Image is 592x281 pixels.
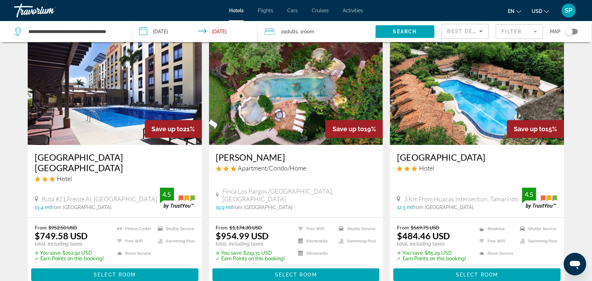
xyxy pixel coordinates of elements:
button: Filter [496,24,543,39]
span: Search [393,29,417,34]
a: Cars [287,8,298,13]
li: Kitchenette [295,237,335,246]
span: Select Room [456,272,498,277]
p: ✓ Earn Points on this booking! [35,256,104,261]
span: Save up to [514,125,546,133]
a: [GEOGRAPHIC_DATA] [397,152,557,162]
button: Select Room [393,268,561,281]
span: Ruta #21 Frente Al, [GEOGRAPHIC_DATA] [42,195,157,203]
span: Hotel [57,175,72,182]
span: from [GEOGRAPHIC_DATA] [412,205,473,210]
button: Search [376,25,435,38]
button: Change language [508,6,522,16]
li: Shuttle Service [517,225,557,233]
span: 3 Km From Huacas Intersection, Tamarindo [404,195,519,203]
button: Change currency [532,6,549,16]
span: Select Room [94,272,136,277]
span: Hotel [419,164,434,172]
p: total, including taxes [397,241,466,247]
span: Apartment/Condo/Home [238,164,307,172]
button: Select Room [213,268,380,281]
span: From [216,225,228,230]
span: SP [565,7,573,14]
li: Breakfast [476,225,517,233]
a: Select Room [393,270,561,277]
a: Hotel image [209,33,383,145]
a: [GEOGRAPHIC_DATA] [GEOGRAPHIC_DATA] [35,152,195,173]
ins: $749.58 USD [35,230,88,241]
li: Shuttle Service [154,225,195,233]
a: Travorium [14,1,84,20]
a: Select Room [31,270,199,277]
span: from [GEOGRAPHIC_DATA] [51,205,112,210]
span: Activities [343,8,363,13]
a: Flights [258,8,273,13]
p: $85.29 USD [397,250,466,256]
img: Hotel image [28,33,202,145]
img: Hotel image [390,33,564,145]
div: 15% [507,120,564,138]
li: Swimming Pool [154,237,195,246]
li: Free WiFi [476,237,517,246]
mat-select: Sort by [448,27,483,35]
button: Toggle map [561,28,578,35]
a: [PERSON_NAME] [216,152,376,162]
span: 19.9 mi [216,205,232,210]
span: ✮ You save [35,250,61,256]
span: Adults [284,29,298,34]
span: Save up to [152,125,183,133]
div: 3 star Apartment [216,164,376,172]
li: Shuttle Service [335,225,376,233]
span: en [508,8,515,14]
span: From [35,225,47,230]
span: From [397,225,409,230]
li: Fitness Center [114,225,154,233]
span: 13.4 mi [35,205,51,210]
div: 4.5 [522,190,536,199]
li: Swimming Pool [517,237,557,246]
span: 2 [281,27,298,36]
div: 21% [145,120,202,138]
a: Cruises [312,8,329,13]
span: 12.3 mi [397,205,412,210]
li: Kitchenette [295,249,335,258]
p: total, including taxes [216,241,285,247]
iframe: Button to launch messaging window [564,253,586,275]
p: ✓ Earn Points on this booking! [216,256,285,261]
img: trustyou-badge.svg [160,188,195,208]
span: Finca Los Pargos [GEOGRAPHIC_DATA], [GEOGRAPHIC_DATA] [222,187,376,203]
div: 3 star Hotel [35,175,195,182]
span: Map [550,27,561,36]
li: Swimming Pool [335,237,376,246]
a: Hotels [229,8,244,13]
p: $219.31 USD [216,250,285,256]
span: Save up to [332,125,364,133]
span: Select Room [275,272,317,277]
button: Select Room [31,268,199,281]
div: 19% [325,120,383,138]
p: total, including taxes [35,241,104,247]
del: $952.50 USD [48,225,77,230]
span: USD [532,8,543,14]
span: from [GEOGRAPHIC_DATA] [232,205,293,210]
div: 4.5 [160,190,174,199]
p: ✓ Earn Points on this booking! [397,256,466,261]
button: Check-in date: Nov 9, 2025 Check-out date: Nov 14, 2025 [132,21,257,42]
del: $1,174.30 USD [230,225,262,230]
li: Room Service [114,249,154,258]
div: 3 star Hotel [397,164,557,172]
li: Free WiFi [114,237,154,246]
a: Select Room [213,270,380,277]
p: $202.92 USD [35,250,104,256]
span: Room [303,29,315,34]
li: Room Service [476,249,517,258]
